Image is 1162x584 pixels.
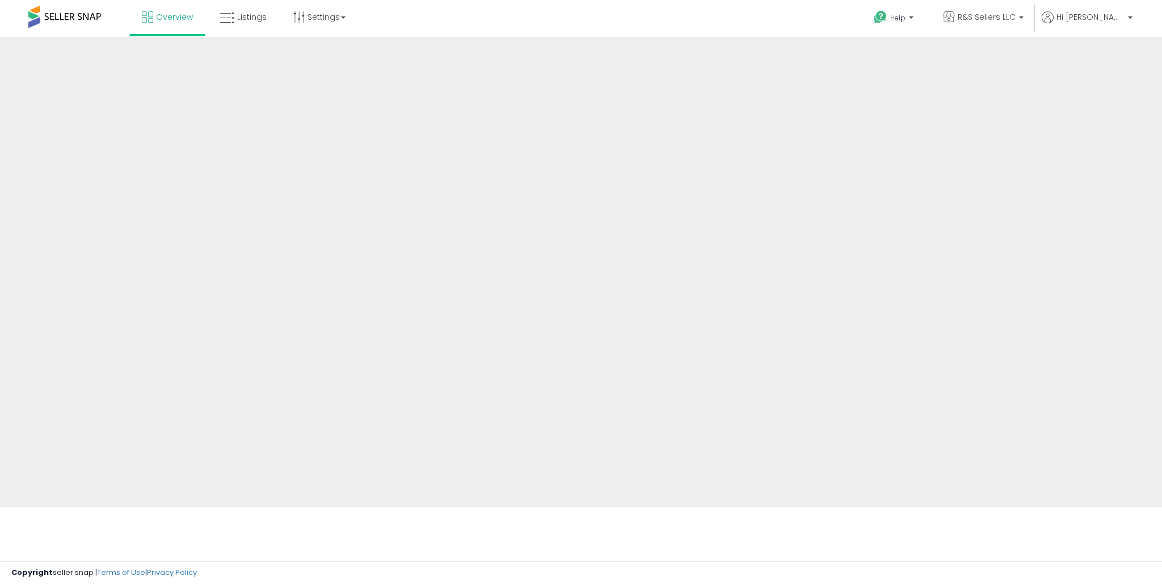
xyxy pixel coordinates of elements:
a: Help [865,2,925,37]
span: Help [890,13,906,23]
span: Overview [156,11,193,23]
span: R&S Sellers LLC [958,11,1016,23]
span: Hi [PERSON_NAME] [1056,11,1125,23]
i: Get Help [873,10,887,24]
a: Hi [PERSON_NAME] [1042,11,1132,37]
span: Listings [237,11,267,23]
